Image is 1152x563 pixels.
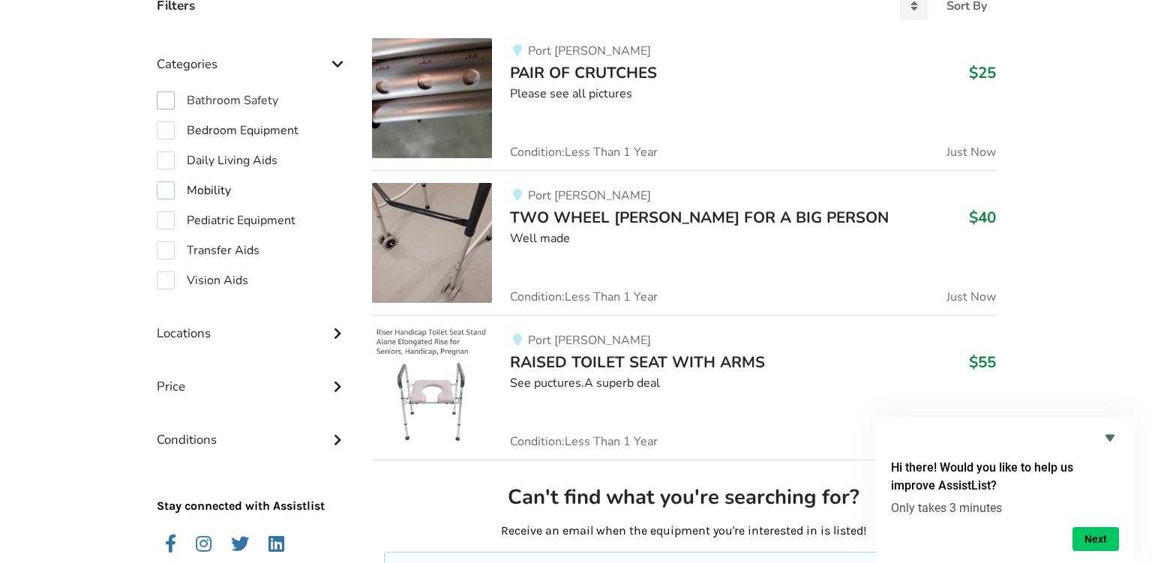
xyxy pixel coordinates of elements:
[372,38,492,158] img: mobility-pair of crutches
[969,63,996,82] h3: $25
[157,349,349,402] div: Price
[157,151,277,169] label: Daily Living Aids
[510,230,995,247] div: Well made
[528,187,651,204] span: Port [PERSON_NAME]
[969,352,996,372] h3: $55
[372,315,995,460] a: bathroom safety-raised toilet seat with arms Port [PERSON_NAME]RAISED TOILET SEAT WITH ARMS$55See...
[372,170,995,315] a: mobility-two wheel walker for a big personPort [PERSON_NAME]TWO WHEEL [PERSON_NAME] FOR A BIG PER...
[528,332,651,349] span: Port [PERSON_NAME]
[157,241,259,259] label: Transfer Aids
[372,38,995,170] a: mobility-pair of crutches Port [PERSON_NAME]PAIR OF CRUTCHES$25Please see all picturesCondition:L...
[891,429,1119,551] div: Hi there! Would you like to help us improve AssistList?
[528,43,651,59] span: Port [PERSON_NAME]
[157,271,248,289] label: Vision Aids
[372,183,492,303] img: mobility-two wheel walker for a big person
[510,291,658,303] span: Condition: Less Than 1 Year
[1072,527,1119,551] button: Next question
[157,91,278,109] label: Bathroom Safety
[157,211,295,229] label: Pediatric Equipment
[510,62,657,83] span: PAIR OF CRUTCHES
[510,436,658,448] span: Condition: Less Than 1 Year
[157,26,349,79] div: Categories
[384,484,983,511] h2: Can't find what you're searching for?
[891,501,1119,515] p: Only takes 3 minutes
[510,85,995,103] div: Please see all pictures
[157,402,349,455] div: Conditions
[969,208,996,227] h3: $40
[157,295,349,349] div: Locations
[157,181,231,199] label: Mobility
[1101,429,1119,447] button: Hide survey
[384,523,983,540] p: Receive an email when the equipment you're interested in is listed!
[157,121,298,139] label: Bedroom Equipment
[946,146,996,158] span: Just Now
[157,456,349,515] p: Stay connected with Assistlist
[372,328,492,448] img: bathroom safety-raised toilet seat with arms
[510,352,765,373] span: RAISED TOILET SEAT WITH ARMS
[891,459,1119,495] h2: Hi there! Would you like to help us improve AssistList?
[510,146,658,158] span: Condition: Less Than 1 Year
[510,207,889,228] span: TWO WHEEL [PERSON_NAME] FOR A BIG PERSON
[510,375,995,392] div: See puctures.A superb deal
[946,291,996,303] span: Just Now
